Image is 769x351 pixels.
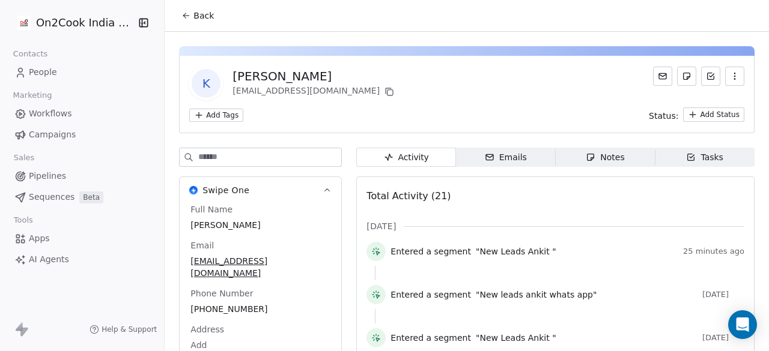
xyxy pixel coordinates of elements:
div: Emails [485,151,527,164]
div: [PERSON_NAME] [233,68,397,85]
span: "New leads ankit whats app" [476,289,597,301]
span: Entered a segment [391,245,471,257]
button: Add Status [683,107,744,122]
span: 25 minutes ago [683,247,744,256]
span: Status: [649,110,678,122]
span: [EMAIL_ADDRESS][DOMAIN_NAME] [190,255,330,279]
div: Open Intercom Messenger [728,310,757,339]
span: [PERSON_NAME] [190,219,330,231]
span: Marketing [8,86,57,104]
span: Sales [8,149,40,167]
span: Total Activity (21) [366,190,451,202]
a: People [10,62,154,82]
span: Swipe One [202,184,249,196]
a: Help & Support [90,325,157,334]
span: Full Name [188,203,235,215]
span: "New Leads Ankit " [476,245,556,257]
button: Add Tags [189,109,243,122]
span: K [192,69,220,98]
span: Address [188,323,226,335]
a: AI Agents [10,250,154,269]
a: Pipelines [10,166,154,186]
span: Apps [29,232,50,245]
span: [PHONE_NUMBER] [190,303,330,315]
div: Notes [586,151,624,164]
a: Apps [10,229,154,248]
span: Entered a segment [391,332,471,344]
span: [DATE] [702,333,744,343]
span: Pipelines [29,170,66,182]
button: On2Cook India Pvt. Ltd. [14,13,130,33]
span: "New Leads Ankit " [476,332,556,344]
span: Sequences [29,191,74,203]
span: Add [190,339,330,351]
span: [DATE] [366,220,396,232]
img: Swipe One [189,186,198,194]
span: Help & Support [102,325,157,334]
span: On2Cook India Pvt. Ltd. [36,15,135,31]
span: People [29,66,57,79]
a: SequencesBeta [10,187,154,207]
span: Tools [8,211,38,229]
div: Tasks [686,151,723,164]
img: on2cook%20logo-04%20copy.jpg [17,16,31,30]
span: Email [188,239,216,251]
a: Campaigns [10,125,154,145]
span: Campaigns [29,128,76,141]
button: Swipe OneSwipe One [180,177,341,203]
span: Phone Number [188,287,255,299]
span: Beta [79,191,103,203]
span: Back [193,10,214,22]
button: Back [174,5,221,26]
span: Contacts [8,45,53,63]
span: [DATE] [702,290,744,299]
span: Workflows [29,107,72,120]
div: [EMAIL_ADDRESS][DOMAIN_NAME] [233,85,397,99]
span: AI Agents [29,253,69,266]
a: Workflows [10,104,154,124]
span: Entered a segment [391,289,471,301]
